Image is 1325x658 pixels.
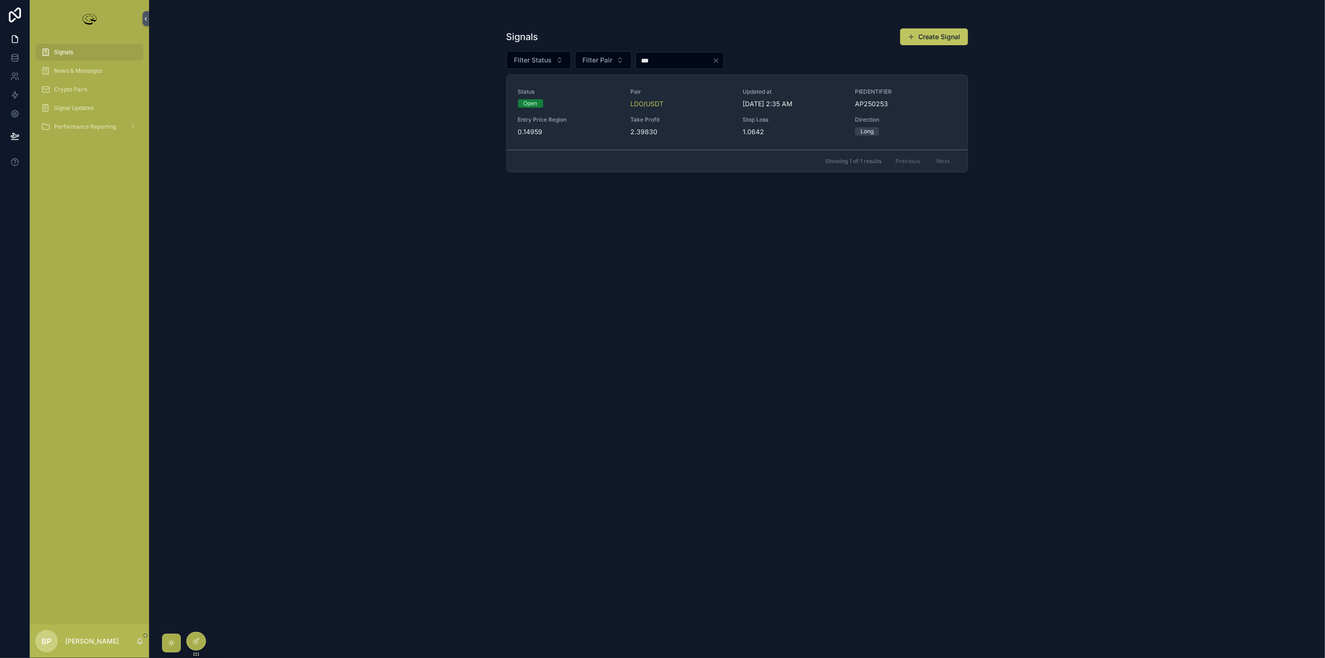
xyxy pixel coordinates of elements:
span: Performance Reporting [54,123,116,130]
button: Select Button [575,51,632,69]
span: Signals [54,48,73,56]
a: Signal Updates [35,100,143,117]
span: Stop Loss [743,116,844,123]
button: Create Signal [900,28,968,45]
span: Take Profit [630,116,731,123]
button: Clear [712,57,724,64]
span: Filter Pair [583,55,613,65]
span: Filter Status [514,55,552,65]
a: StatusOpenPairLDO/USDTUpdated at[DATE] 2:35 AMPIEDENTIFIERAP250253Entry Price Region0.14959Take P... [507,75,968,150]
a: News & Messages [35,62,143,79]
img: App logo [80,11,99,26]
div: Long [861,127,874,136]
div: scrollable content [30,37,149,147]
a: LDO/USDT [630,99,663,109]
span: 2.39830 [630,127,731,137]
span: BP [42,636,52,647]
span: Entry Price Region [518,116,619,123]
span: News & Messages [54,67,102,75]
h1: Signals [506,30,539,43]
span: Signal Updates [54,104,94,112]
span: Status [518,88,619,96]
span: 1.0642 [743,127,844,137]
span: AP250253 [855,99,956,109]
span: Direction [855,116,956,123]
a: Performance Reporting [35,118,143,135]
a: Signals [35,44,143,61]
span: PIEDENTIFIER [855,88,956,96]
div: Open [524,99,538,108]
span: 0.14959 [518,127,619,137]
span: Updated at [743,88,844,96]
button: Select Button [506,51,571,69]
span: Showing 1 of 1 results [825,158,881,165]
a: Crypto Pairs [35,81,143,98]
span: [DATE] 2:35 AM [743,99,844,109]
span: Pair [630,88,731,96]
span: Crypto Pairs [54,86,87,93]
p: [PERSON_NAME] [65,637,119,646]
